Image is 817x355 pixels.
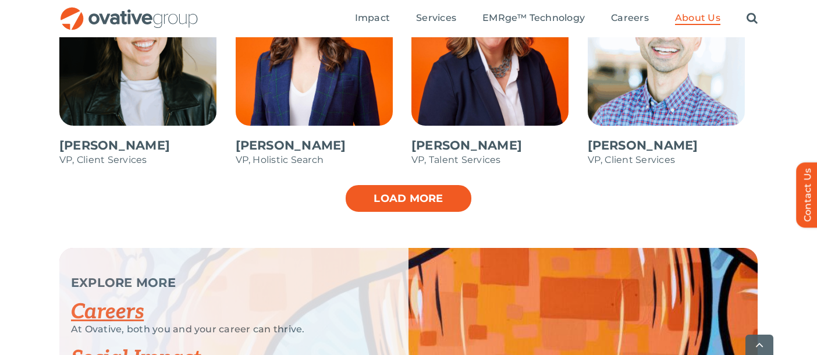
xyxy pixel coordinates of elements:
[59,6,199,17] a: OG_Full_horizontal_RGB
[675,12,720,24] span: About Us
[675,12,720,25] a: About Us
[71,324,379,335] p: At Ovative, both you and your career can thrive.
[355,12,390,25] a: Impact
[747,12,758,25] a: Search
[482,12,585,25] a: EMRge™ Technology
[355,12,390,24] span: Impact
[71,299,144,325] a: Careers
[416,12,456,24] span: Services
[611,12,649,25] a: Careers
[71,277,379,289] p: EXPLORE MORE
[416,12,456,25] a: Services
[482,12,585,24] span: EMRge™ Technology
[611,12,649,24] span: Careers
[344,184,473,213] a: Load more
